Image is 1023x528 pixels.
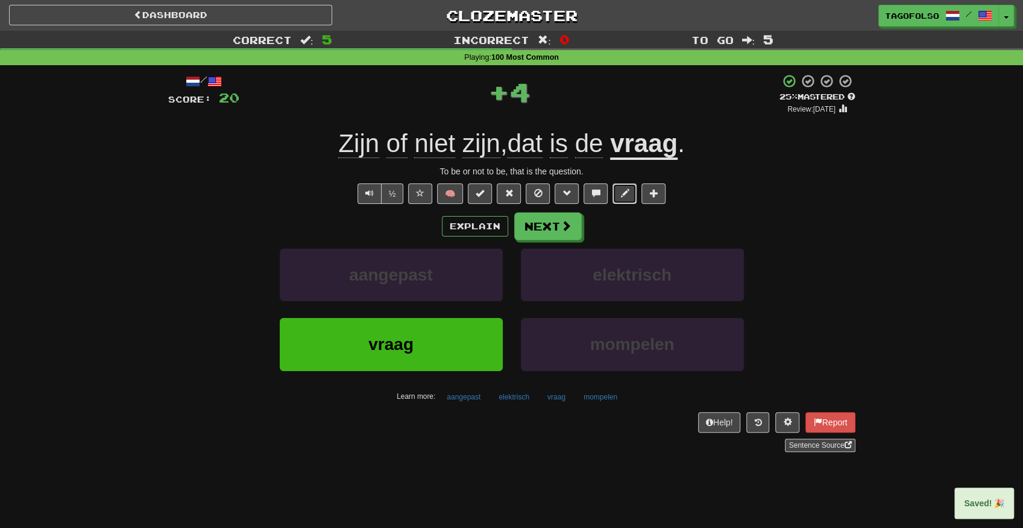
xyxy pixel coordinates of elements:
[408,183,432,204] button: Favorite sentence (alt+f)
[966,10,972,18] span: /
[497,183,521,204] button: Reset to 0% Mastered (alt+r)
[590,335,674,354] span: mompelen
[746,412,769,433] button: Round history (alt+y)
[550,129,568,158] span: is
[526,183,550,204] button: Ignore sentence (alt+i)
[787,105,836,113] small: Review: [DATE]
[386,129,408,158] span: of
[691,34,733,46] span: To go
[878,5,999,27] a: Tagofolso /
[785,439,855,452] a: Sentence Source
[442,216,508,237] button: Explain
[397,392,435,401] small: Learn more:
[538,35,551,45] span: :
[954,488,1014,519] div: Saved! 🎉
[280,318,503,371] button: vraag
[219,90,239,105] span: 20
[233,34,292,46] span: Correct
[575,129,603,158] span: de
[805,412,855,433] button: Report
[541,388,572,406] button: vraag
[555,183,579,204] button: Grammar (alt+g)
[698,412,741,433] button: Help!
[507,129,542,158] span: dat
[641,183,666,204] button: Add to collection (alt+a)
[414,129,455,158] span: niet
[779,92,798,101] span: 25 %
[610,129,678,160] u: vraag
[678,129,685,157] span: .
[355,183,404,204] div: Text-to-speech controls
[381,183,404,204] button: ½
[350,5,673,26] a: Clozemaster
[280,249,503,301] button: aangepast
[763,32,773,46] span: 5
[440,388,487,406] button: aangepast
[492,388,536,406] button: elektrisch
[514,212,582,240] button: Next
[368,335,414,354] span: vraag
[612,183,637,204] button: Edit sentence (alt+d)
[885,10,939,21] span: Tagofolso
[437,183,463,204] button: 🧠
[521,249,744,301] button: elektrisch
[9,5,332,25] a: Dashboard
[584,183,608,204] button: Discuss sentence (alt+u)
[322,32,332,46] span: 5
[462,129,500,158] span: zijn
[300,35,313,45] span: :
[338,129,379,158] span: Zijn
[349,266,433,284] span: aangepast
[593,266,672,284] span: elektrisch
[577,388,624,406] button: mompelen
[491,53,559,62] strong: 100 Most Common
[168,94,212,104] span: Score:
[521,318,744,371] button: mompelen
[509,77,530,107] span: 4
[488,74,509,110] span: +
[453,34,529,46] span: Incorrect
[338,129,610,157] span: ,
[468,183,492,204] button: Set this sentence to 100% Mastered (alt+m)
[779,92,855,103] div: Mastered
[741,35,755,45] span: :
[559,32,570,46] span: 0
[357,183,382,204] button: Play sentence audio (ctl+space)
[168,74,239,89] div: /
[168,165,855,177] div: To be or not to be, that is the question.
